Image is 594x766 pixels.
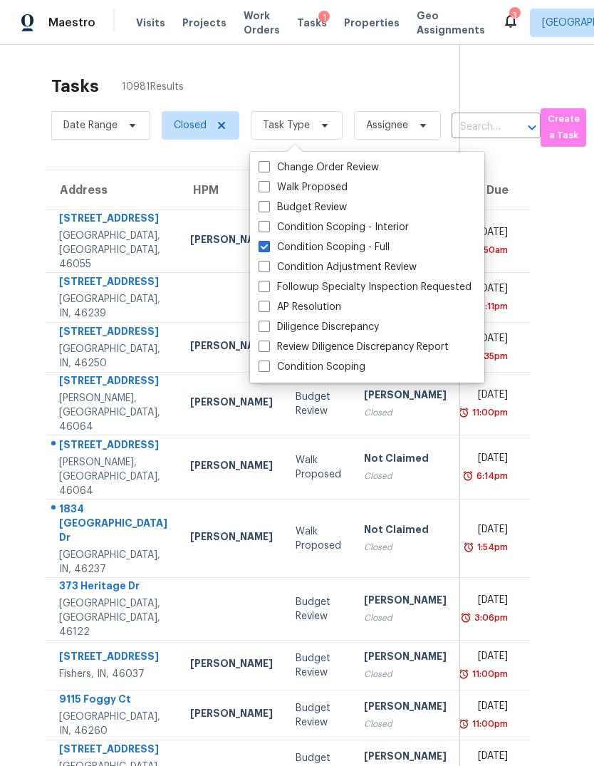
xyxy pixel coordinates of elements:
label: Condition Scoping - Full [259,240,390,254]
label: Condition Adjustment Review [259,260,417,274]
div: [GEOGRAPHIC_DATA], [GEOGRAPHIC_DATA], 46122 [59,596,167,639]
div: [PERSON_NAME], [GEOGRAPHIC_DATA], 46064 [59,391,167,434]
div: [PERSON_NAME] [190,458,273,476]
span: Task Type [263,118,310,133]
span: Create a Task [548,111,579,144]
div: Closed [364,405,447,420]
div: [STREET_ADDRESS] [59,742,167,760]
label: Followup Specialty Inspection Requested [259,280,471,294]
div: [PERSON_NAME] [190,232,273,250]
div: [GEOGRAPHIC_DATA], IN, 46239 [59,292,167,321]
span: Date Range [63,118,118,133]
div: [GEOGRAPHIC_DATA], IN, 46237 [59,548,167,576]
img: Overdue Alarm Icon [458,717,469,731]
span: Closed [174,118,207,133]
button: Open [522,118,542,138]
label: Condition Scoping [259,360,365,374]
div: 3 [509,9,519,23]
label: AP Resolution [259,300,341,314]
div: [PERSON_NAME] [190,338,273,356]
input: Search by address [452,116,501,138]
div: [STREET_ADDRESS] [59,373,167,391]
div: [PERSON_NAME] [364,649,447,667]
div: [STREET_ADDRESS] [59,438,167,455]
div: Closed [364,667,447,681]
div: [STREET_ADDRESS] [59,324,167,342]
span: 10981 Results [122,80,184,94]
img: Overdue Alarm Icon [458,405,469,420]
span: Geo Assignments [417,9,485,37]
label: Change Order Review [259,160,379,175]
div: [STREET_ADDRESS] [59,274,167,292]
div: [PERSON_NAME] [364,593,447,611]
div: 373 Heritage Dr [59,579,167,596]
div: 1 [318,11,330,25]
label: Budget Review [259,200,347,214]
span: Projects [182,16,226,30]
div: Walk Proposed [296,524,341,553]
div: [STREET_ADDRESS] [59,649,167,667]
div: Closed [364,540,447,554]
div: 1834 [GEOGRAPHIC_DATA] Dr [59,502,167,548]
div: Closed [364,469,447,483]
div: Budget Review [296,595,341,623]
div: [PERSON_NAME] [190,395,273,413]
th: Address [46,170,179,210]
div: Budget Review [296,701,341,730]
div: [GEOGRAPHIC_DATA], [GEOGRAPHIC_DATA], 46055 [59,229,167,271]
div: Budget Review [296,651,341,680]
label: Diligence Discrepancy [259,320,379,334]
label: Condition Scoping - Interior [259,220,409,234]
div: 9115 Foggy Ct [59,692,167,710]
div: [PERSON_NAME] [190,656,273,674]
span: Maestro [48,16,95,30]
div: [PERSON_NAME] [364,388,447,405]
div: [STREET_ADDRESS] [59,211,167,229]
span: Work Orders [244,9,280,37]
span: Tasks [297,18,327,28]
span: Assignee [366,118,408,133]
div: Closed [364,611,447,625]
th: HPM [179,170,284,210]
h2: Tasks [51,79,99,93]
div: Closed [364,717,447,731]
span: Visits [136,16,165,30]
label: Walk Proposed [259,180,348,195]
div: [PERSON_NAME] [364,699,447,717]
div: Not Claimed [364,451,447,469]
div: [PERSON_NAME] [190,529,273,547]
span: Properties [344,16,400,30]
div: [PERSON_NAME], [GEOGRAPHIC_DATA], 46064 [59,455,167,498]
div: [GEOGRAPHIC_DATA], IN, 46260 [59,710,167,738]
div: Not Claimed [364,522,447,540]
div: Walk Proposed [296,453,341,482]
label: Review Diligence Discrepancy Report [259,340,449,354]
div: [PERSON_NAME] [190,706,273,724]
div: Budget Review [296,390,341,418]
div: Fishers, IN, 46037 [59,667,167,681]
button: Create a Task [541,108,586,147]
div: [GEOGRAPHIC_DATA], IN, 46250 [59,342,167,371]
img: Overdue Alarm Icon [458,667,469,681]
